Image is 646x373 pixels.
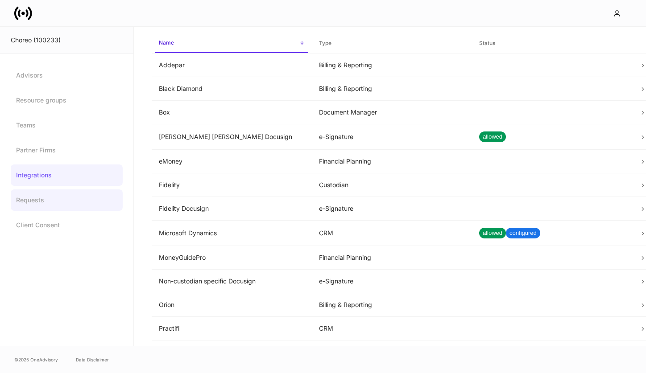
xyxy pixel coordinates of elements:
td: e-Signature [312,124,472,150]
td: Billing & Reporting [312,53,472,77]
td: Custodian [312,173,472,197]
a: Teams [11,115,123,136]
td: Billing & Reporting [312,293,472,317]
td: Fidelity [152,173,312,197]
h6: Name [159,38,174,47]
td: Fidelity Docusign [152,197,312,221]
div: Choreo (100233) [11,36,123,45]
td: Document Manager [312,101,472,124]
a: Partner Firms [11,139,123,161]
td: MoneyGuidePro [152,246,312,270]
td: CRM [312,317,472,340]
span: Status [476,34,629,53]
span: Type [315,34,468,53]
td: Addepar [152,53,312,77]
td: Orion [152,293,312,317]
td: e-Signature [312,270,472,293]
td: Financial Planning [312,246,472,270]
td: Practifi [152,317,312,340]
span: Name [155,34,308,53]
h6: Status [479,39,495,47]
td: Billing & Reporting [312,77,472,101]
td: CRM [312,221,472,246]
a: Client Consent [11,214,123,236]
td: Black Diamond [152,77,312,101]
h6: Type [319,39,331,47]
td: Box [152,101,312,124]
td: CRM [312,340,472,364]
span: configured [506,229,540,238]
a: Advisors [11,65,123,86]
td: [PERSON_NAME] [PERSON_NAME] Docusign [152,124,312,150]
a: Data Disclaimer [76,356,109,363]
td: eMoney [152,150,312,173]
a: Requests [11,189,123,211]
a: Resource groups [11,90,123,111]
a: Integrations [11,164,123,186]
span: © 2025 OneAdvisory [14,356,58,363]
td: Redtail [152,340,312,364]
span: allowed [479,132,506,141]
td: Financial Planning [312,150,472,173]
td: e-Signature [312,197,472,221]
td: Microsoft Dynamics [152,221,312,246]
td: Non-custodian specific Docusign [152,270,312,293]
span: allowed [479,229,506,238]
